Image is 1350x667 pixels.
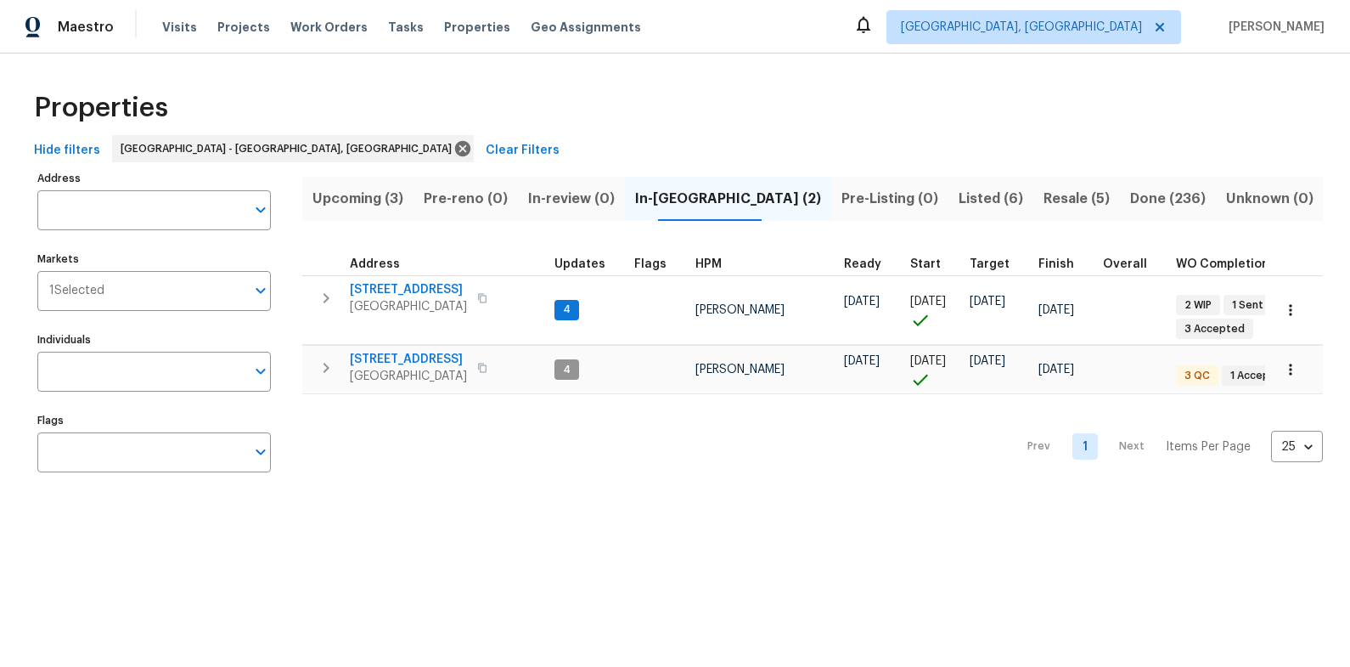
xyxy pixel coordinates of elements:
[901,19,1142,36] span: [GEOGRAPHIC_DATA], [GEOGRAPHIC_DATA]
[903,275,963,345] td: Project started on time
[424,187,508,211] span: Pre-reno (0)
[695,304,785,316] span: [PERSON_NAME]
[1226,187,1313,211] span: Unknown (0)
[531,19,641,36] span: Geo Assignments
[1222,19,1325,36] span: [PERSON_NAME]
[1072,433,1098,460] a: Goto page 1
[1166,438,1251,455] p: Items Per Page
[910,355,946,367] span: [DATE]
[1038,364,1074,376] span: [DATE]
[1223,369,1295,383] span: 1 Accepted
[34,99,168,116] span: Properties
[695,364,785,376] span: [PERSON_NAME]
[350,281,467,298] span: [STREET_ADDRESS]
[1225,298,1270,313] span: 1 Sent
[249,359,273,383] button: Open
[27,135,107,167] button: Hide filters
[37,415,271,426] label: Flags
[634,258,667,270] span: Flags
[479,135,566,167] button: Clear Filters
[959,187,1023,211] span: Listed (6)
[695,258,722,270] span: HPM
[162,19,197,36] span: Visits
[444,19,510,36] span: Properties
[970,296,1005,308] span: [DATE]
[249,279,273,302] button: Open
[217,19,270,36] span: Projects
[1103,258,1147,270] span: Overall
[970,355,1005,367] span: [DATE]
[903,346,963,394] td: Project started on time
[910,258,956,270] div: Actual renovation start date
[1130,187,1206,211] span: Done (236)
[554,258,605,270] span: Updates
[844,258,897,270] div: Earliest renovation start date (first business day after COE or Checkout)
[388,21,424,33] span: Tasks
[556,363,577,377] span: 4
[49,284,104,298] span: 1 Selected
[528,187,615,211] span: In-review (0)
[1043,187,1110,211] span: Resale (5)
[841,187,938,211] span: Pre-Listing (0)
[1103,258,1162,270] div: Days past target finish date
[970,258,1025,270] div: Target renovation project end date
[1176,258,1269,270] span: WO Completion
[312,187,403,211] span: Upcoming (3)
[112,135,474,162] div: [GEOGRAPHIC_DATA] - [GEOGRAPHIC_DATA], [GEOGRAPHIC_DATA]
[350,368,467,385] span: [GEOGRAPHIC_DATA]
[970,258,1010,270] span: Target
[350,351,467,368] span: [STREET_ADDRESS]
[556,302,577,317] span: 4
[290,19,368,36] span: Work Orders
[910,296,946,308] span: [DATE]
[1178,298,1218,313] span: 2 WIP
[635,187,821,211] span: In-[GEOGRAPHIC_DATA] (2)
[1038,304,1074,316] span: [DATE]
[486,140,560,161] span: Clear Filters
[37,254,271,264] label: Markets
[350,298,467,315] span: [GEOGRAPHIC_DATA]
[37,173,271,184] label: Address
[910,258,941,270] span: Start
[58,19,114,36] span: Maestro
[34,140,100,161] span: Hide filters
[1011,404,1323,489] nav: Pagination Navigation
[37,335,271,345] label: Individuals
[1271,425,1323,469] div: 25
[844,355,880,367] span: [DATE]
[1038,258,1089,270] div: Projected renovation finish date
[844,258,881,270] span: Ready
[249,198,273,222] button: Open
[1178,322,1252,336] span: 3 Accepted
[844,296,880,308] span: [DATE]
[1038,258,1074,270] span: Finish
[249,440,273,464] button: Open
[121,140,458,157] span: [GEOGRAPHIC_DATA] - [GEOGRAPHIC_DATA], [GEOGRAPHIC_DATA]
[1178,369,1217,383] span: 3 QC
[350,258,400,270] span: Address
